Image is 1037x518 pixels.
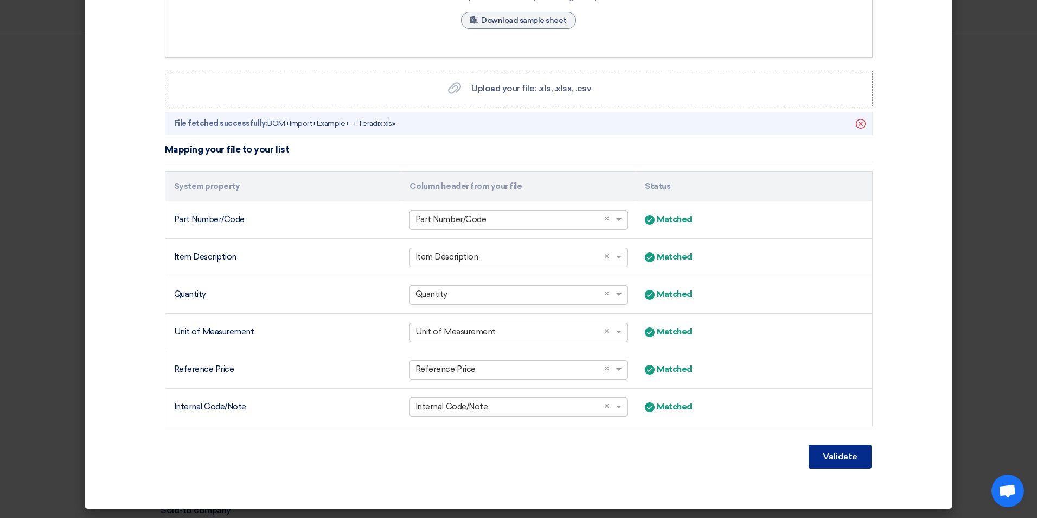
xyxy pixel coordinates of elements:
span: Clear all [604,288,613,301]
span: Matched [657,251,692,263]
div: Item Description [174,251,392,263]
button: Validate [809,445,872,469]
span: × [604,289,609,299]
th: Status [636,172,872,201]
a: Download sample sheet [461,12,576,29]
span: File fetched successfully: [174,119,268,128]
span: Matched [657,401,692,413]
div: Quantity [174,288,392,301]
span: Matched [657,363,692,376]
div: Reference Price [174,363,392,376]
span: Matched [657,288,692,301]
div: Unit of Measurement [174,326,392,338]
span: BOM+Import+Example+-+Teradix.xlsx [174,118,396,129]
span: × [604,364,609,374]
span: Upload your file: .xls, .xlsx, .csv [471,83,591,93]
span: Clear all [604,251,613,263]
span: × [604,214,609,224]
div: Internal Code/Note [174,401,392,413]
div: Part Number/Code [174,213,392,226]
span: Clear all [604,363,613,376]
div: Mapping your file to your list [165,143,290,157]
span: × [604,401,609,411]
th: System property [165,172,401,201]
span: × [604,326,609,336]
span: Clear all [604,401,613,413]
span: Clear all [604,213,613,226]
span: × [604,251,609,261]
th: Column header from your file [401,172,636,201]
a: Open chat [991,475,1024,507]
span: Matched [657,326,692,338]
span: Matched [657,213,692,226]
span: Clear all [604,326,613,338]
